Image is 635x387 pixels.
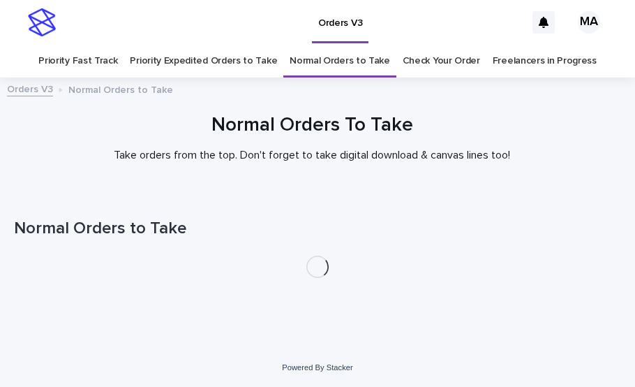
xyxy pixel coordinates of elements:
[33,149,591,162] p: Take orders from the top. Don't forget to take digital download & canvas lines too!
[282,363,352,372] a: Powered By Stacker
[7,80,53,96] a: Orders V3
[28,8,56,36] img: stacker-logo-s-only.png
[130,45,277,78] a: Priority Expedited Orders to Take
[493,45,597,78] a: Freelancers in Progress
[14,114,610,138] h1: Normal Orders To Take
[403,45,480,78] a: Check Your Order
[14,219,621,239] h1: Normal Orders to Take
[38,45,117,78] a: Priority Fast Track
[290,45,390,78] a: Normal Orders to Take
[578,11,600,34] div: MA
[68,81,173,96] p: Normal Orders to Take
